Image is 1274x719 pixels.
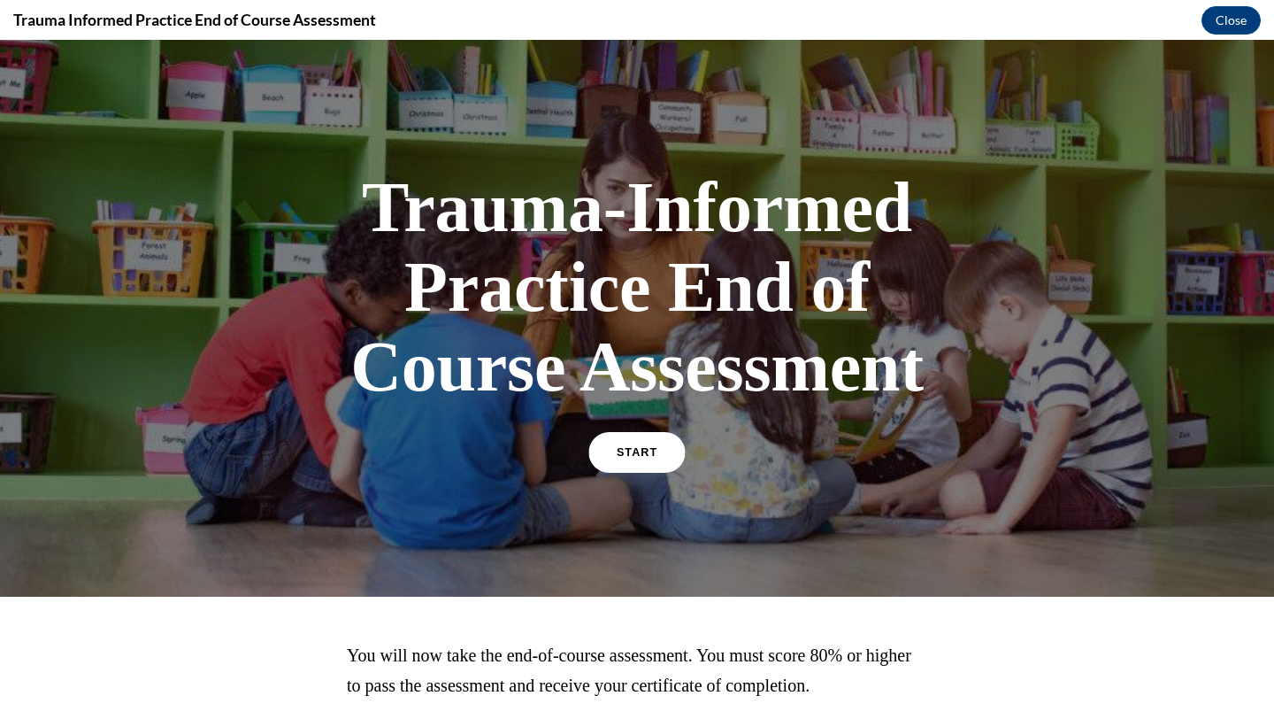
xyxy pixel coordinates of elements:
button: Close [1201,6,1261,35]
span: You will now take the end-of-course assessment. You must score 80% or higher to pass the assessme... [347,606,911,655]
a: START [588,392,685,433]
span: START [617,406,657,420]
h1: Trauma-Informed Practice End of Course Assessment [327,128,947,367]
h4: Trauma Informed Practice End of Course Assessment [13,9,376,31]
